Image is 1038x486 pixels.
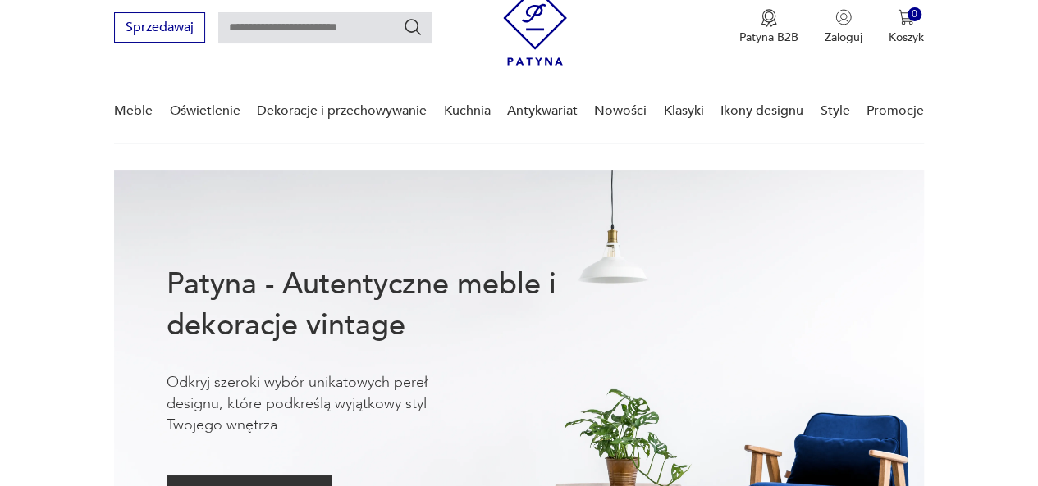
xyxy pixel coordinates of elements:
[739,9,798,45] button: Patyna B2B
[889,9,924,45] button: 0Koszyk
[739,9,798,45] a: Ikona medaluPatyna B2B
[114,79,153,143] a: Meble
[257,79,427,143] a: Dekoracje i przechowywanie
[889,30,924,45] p: Koszyk
[167,372,478,436] p: Odkryj szeroki wybór unikatowych pereł designu, które podkreślą wyjątkowy styl Twojego wnętrza.
[114,23,205,34] a: Sprzedawaj
[867,79,924,143] a: Promocje
[898,9,914,25] img: Ikona koszyka
[443,79,490,143] a: Kuchnia
[825,30,862,45] p: Zaloguj
[825,9,862,45] button: Zaloguj
[835,9,852,25] img: Ikonka użytkownika
[908,7,921,21] div: 0
[594,79,647,143] a: Nowości
[114,12,205,43] button: Sprzedawaj
[507,79,578,143] a: Antykwariat
[761,9,777,27] img: Ikona medalu
[820,79,849,143] a: Style
[167,264,603,346] h1: Patyna - Autentyczne meble i dekoracje vintage
[170,79,240,143] a: Oświetlenie
[739,30,798,45] p: Patyna B2B
[664,79,704,143] a: Klasyki
[720,79,803,143] a: Ikony designu
[403,17,423,37] button: Szukaj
